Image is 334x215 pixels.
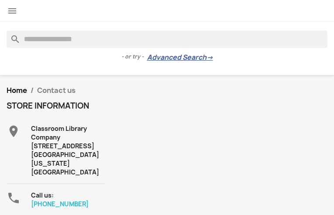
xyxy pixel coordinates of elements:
span: → [207,53,213,62]
i:  [7,124,21,138]
a: Advanced Search→ [147,53,213,62]
h4: Store information [7,102,105,110]
span: - or try - [121,52,147,61]
input: Search [7,31,327,48]
div: Classroom Library Company [STREET_ADDRESS] [GEOGRAPHIC_DATA][US_STATE] [GEOGRAPHIC_DATA] [31,124,105,177]
i:  [7,191,21,205]
i:  [7,6,17,16]
i: search [7,31,17,41]
span: Contact us [37,85,76,95]
a: Home [7,85,27,95]
a: [PHONE_NUMBER] [31,200,89,208]
div: Call us: [31,191,105,208]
